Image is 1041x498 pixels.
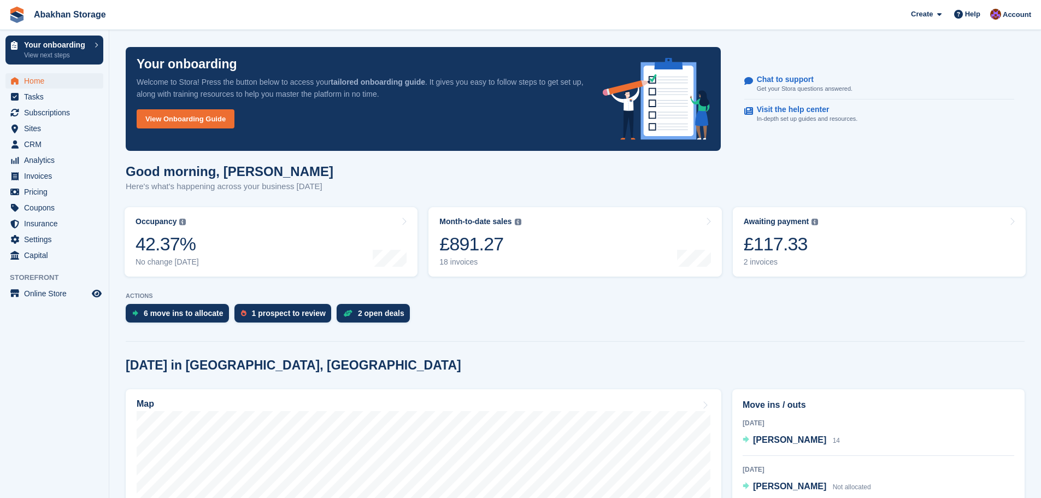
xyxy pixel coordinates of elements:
span: CRM [24,137,90,152]
a: menu [5,232,103,247]
div: 42.37% [136,233,199,255]
span: Account [1003,9,1031,20]
div: £891.27 [439,233,521,255]
p: ACTIONS [126,292,1025,300]
p: Your onboarding [24,41,89,49]
p: Get your Stora questions answered. [757,84,852,93]
p: View next steps [24,50,89,60]
span: [PERSON_NAME] [753,435,826,444]
span: Coupons [24,200,90,215]
p: Chat to support [757,75,844,84]
span: Tasks [24,89,90,104]
span: Analytics [24,153,90,168]
div: 1 prospect to review [252,309,326,318]
a: View Onboarding Guide [137,109,234,128]
strong: tailored onboarding guide [331,78,425,86]
h2: [DATE] in [GEOGRAPHIC_DATA], [GEOGRAPHIC_DATA] [126,358,461,373]
a: menu [5,216,103,231]
a: menu [5,153,103,168]
a: menu [5,105,103,120]
p: Your onboarding [137,58,237,71]
a: Chat to support Get your Stora questions answered. [744,69,1014,99]
div: 18 invoices [439,257,521,267]
h1: Good morning, [PERSON_NAME] [126,164,333,179]
a: menu [5,184,103,200]
span: [PERSON_NAME] [753,482,826,491]
a: Awaiting payment £117.33 2 invoices [733,207,1026,277]
span: Create [911,9,933,20]
a: Occupancy 42.37% No change [DATE] [125,207,417,277]
span: Invoices [24,168,90,184]
span: Sites [24,121,90,136]
p: Visit the help center [757,105,849,114]
p: In-depth set up guides and resources. [757,114,858,124]
p: Here's what's happening across your business [DATE] [126,180,333,193]
a: Your onboarding View next steps [5,36,103,65]
div: 2 open deals [358,309,404,318]
a: 2 open deals [337,304,415,328]
span: Storefront [10,272,109,283]
a: 1 prospect to review [234,304,337,328]
img: stora-icon-8386f47178a22dfd0bd8f6a31ec36ba5ce8667c1dd55bd0f319d3a0aa187defe.svg [9,7,25,23]
a: menu [5,248,103,263]
h2: Move ins / outs [743,399,1014,412]
img: onboarding-info-6c161a55d2c0e0a8cae90662b2fe09162a5109e8cc188191df67fb4f79e88e88.svg [603,58,710,140]
div: No change [DATE] [136,257,199,267]
a: menu [5,137,103,152]
p: Welcome to Stora! Press the button below to access your . It gives you easy to follow steps to ge... [137,76,585,100]
span: Not allocated [833,483,871,491]
div: [DATE] [743,465,1014,474]
a: menu [5,200,103,215]
a: Month-to-date sales £891.27 18 invoices [428,207,721,277]
a: menu [5,89,103,104]
img: icon-info-grey-7440780725fd019a000dd9b08b2336e03edf1995a4989e88bcd33f0948082b44.svg [515,219,521,225]
span: Subscriptions [24,105,90,120]
span: Online Store [24,286,90,301]
div: 2 invoices [744,257,819,267]
a: Preview store [90,287,103,300]
a: menu [5,286,103,301]
div: Occupancy [136,217,177,226]
a: menu [5,121,103,136]
h2: Map [137,399,154,409]
a: [PERSON_NAME] 14 [743,433,840,448]
span: Help [965,9,980,20]
span: 14 [833,437,840,444]
span: Capital [24,248,90,263]
span: Settings [24,232,90,247]
a: menu [5,73,103,89]
a: [PERSON_NAME] Not allocated [743,480,871,494]
img: move_ins_to_allocate_icon-fdf77a2bb77ea45bf5b3d319d69a93e2d87916cf1d5bf7949dd705db3b84f3ca.svg [132,310,138,317]
div: Month-to-date sales [439,217,511,226]
a: 6 move ins to allocate [126,304,234,328]
a: Abakhan Storage [30,5,110,24]
div: £117.33 [744,233,819,255]
a: Visit the help center In-depth set up guides and resources. [744,99,1014,129]
img: prospect-51fa495bee0391a8d652442698ab0144808aea92771e9ea1ae160a38d050c398.svg [241,310,246,317]
a: menu [5,168,103,184]
img: icon-info-grey-7440780725fd019a000dd9b08b2336e03edf1995a4989e88bcd33f0948082b44.svg [179,219,186,225]
img: icon-info-grey-7440780725fd019a000dd9b08b2336e03edf1995a4989e88bcd33f0948082b44.svg [811,219,818,225]
div: [DATE] [743,418,1014,428]
span: Home [24,73,90,89]
img: deal-1b604bf984904fb50ccaf53a9ad4b4a5d6e5aea283cecdc64d6e3604feb123c2.svg [343,309,352,317]
span: Insurance [24,216,90,231]
div: 6 move ins to allocate [144,309,224,318]
img: William Abakhan [990,9,1001,20]
div: Awaiting payment [744,217,809,226]
span: Pricing [24,184,90,200]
